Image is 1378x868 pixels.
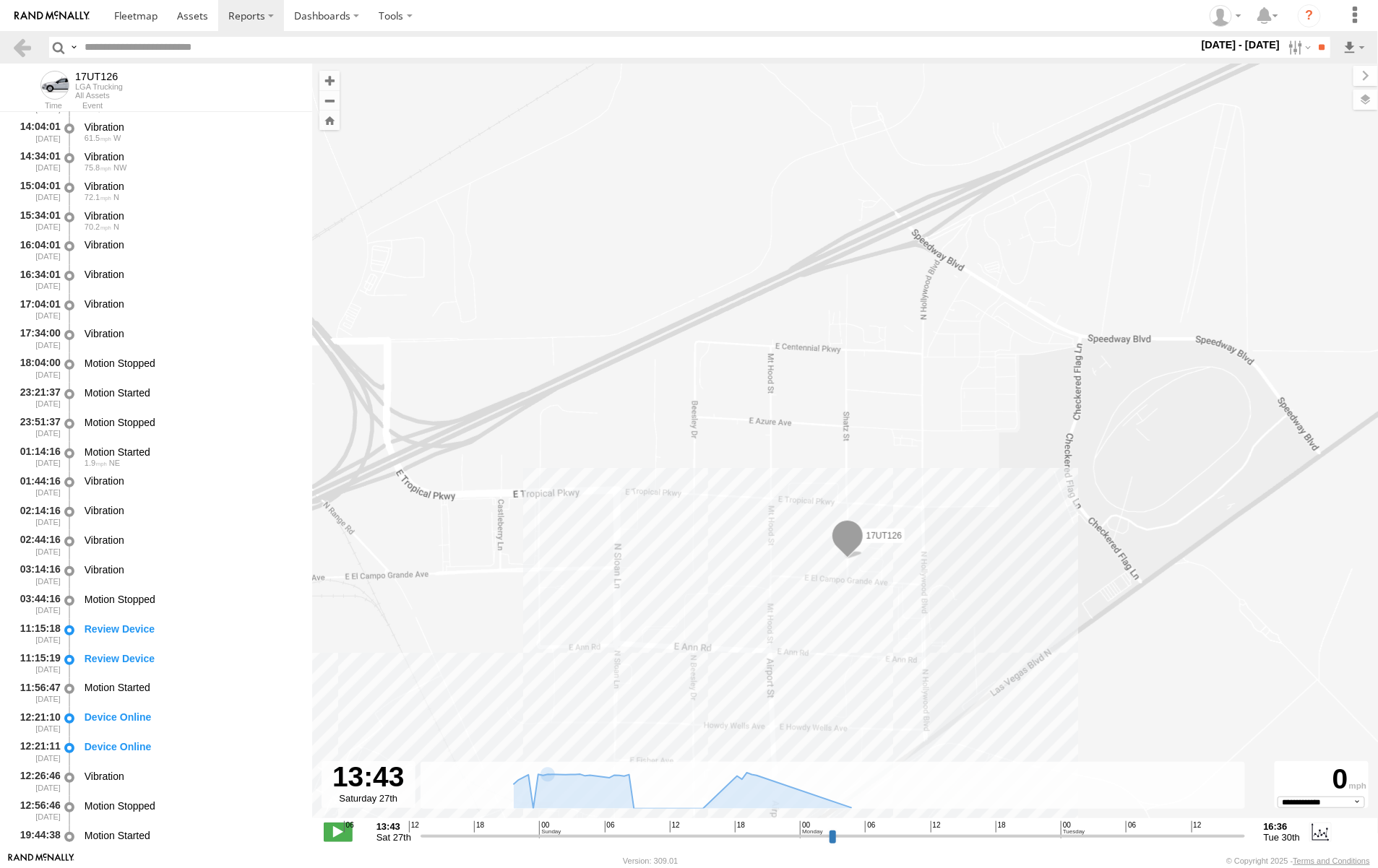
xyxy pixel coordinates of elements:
div: Vibration [85,770,298,783]
label: Play/Stop [324,823,353,841]
div: 23:21:37 [DATE] [12,384,62,411]
span: 18 [474,821,484,833]
button: Zoom out [319,90,340,110]
span: 18 [996,821,1006,833]
div: 12:26:46 [DATE] [12,768,62,794]
img: rand-logo.svg [14,11,90,21]
div: 02:44:16 [DATE] [12,531,62,558]
div: 16:04:01 [DATE] [12,237,62,264]
span: 00 [1061,821,1085,838]
span: Heading: 41 [109,459,120,467]
div: 11:15:19 [DATE] [12,650,62,677]
div: Vibration [85,180,298,193]
div: Vibration [85,504,298,517]
div: Carlos Vazquez [1205,5,1246,27]
div: Motion Started [85,386,298,399]
span: Heading: 338 [113,193,119,201]
span: 1.9 [85,459,107,467]
div: 16:34:01 [DATE] [12,266,62,293]
div: 18:04:00 [DATE] [12,355,62,381]
span: 75.8 [85,163,111,172]
div: 02:14:16 [DATE] [12,502,62,529]
label: [DATE] - [DATE] [1199,37,1283,53]
span: 06 [865,821,875,833]
span: 12 [931,821,941,833]
div: LGA Trucking [75,82,123,91]
div: 17UT126 - View Asset History [75,71,123,82]
div: Vibration [85,150,298,163]
div: 15:04:01 [DATE] [12,178,62,204]
label: Export results as... [1342,37,1366,58]
label: Search Filter Options [1283,37,1314,58]
div: 15:34:01 [DATE] [12,207,62,234]
div: Vibration [85,298,298,311]
span: 17UT126 [866,531,901,541]
div: 14:04:01 [DATE] [12,118,62,145]
span: 72.1 [85,193,111,201]
div: © Copyright 2025 - [1226,856,1370,865]
label: Search Query [68,37,79,58]
span: Heading: 280 [113,134,121,142]
span: 70.2 [85,222,111,231]
div: 11:15:18 [DATE] [12,620,62,647]
div: Review Device [85,622,298,635]
div: Version: 309.01 [623,856,678,865]
div: Device Online [85,740,298,753]
div: 03:44:16 [DATE] [12,591,62,617]
div: Motion Stopped [85,593,298,606]
strong: 13:43 [376,821,411,832]
span: Heading: 331 [113,163,126,172]
div: 14:34:01 [DATE] [12,148,62,175]
div: Event [82,103,312,110]
div: All Assets [75,91,123,100]
div: 11:56:47 [DATE] [12,680,62,706]
div: 12:56:46 [DATE] [12,797,62,824]
span: 06 [1126,821,1136,833]
i: ? [1298,4,1321,27]
a: Visit our Website [8,854,74,868]
span: Sat 27th Sep 2025 [376,832,411,843]
button: Zoom Home [319,110,340,130]
div: Vibration [85,238,298,251]
div: Vibration [85,268,298,281]
div: 0 [1277,763,1366,797]
div: Motion Stopped [85,357,298,370]
div: Vibration [85,563,298,576]
div: Motion Stopped [85,799,298,812]
div: Vibration [85,209,298,222]
a: Back to previous Page [12,37,33,58]
span: 00 [800,821,822,838]
button: Zoom in [319,71,340,90]
div: 17:04:01 [DATE] [12,295,62,322]
span: 12 [670,821,680,833]
span: 06 [344,821,354,833]
div: Vibration [85,534,298,547]
span: 61.5 [85,134,111,142]
div: 17:34:00 [DATE] [12,325,62,352]
span: 18 [735,821,745,833]
div: Motion Started [85,829,298,842]
div: Motion Started [85,681,298,694]
span: 00 [539,821,561,838]
span: Tue 30th Sep 2025 [1264,832,1301,843]
div: Review Device [85,652,298,665]
div: Vibration [85,327,298,340]
div: Motion Stopped [85,416,298,429]
strong: 16:36 [1264,821,1301,832]
span: 12 [1192,821,1202,833]
div: Motion Started [85,446,298,459]
div: 12:21:11 [DATE] [12,738,62,765]
span: 12 [409,821,419,833]
div: Vibration [85,121,298,134]
div: 12:21:10 [DATE] [12,708,62,735]
div: 01:14:16 [DATE] [12,443,62,470]
div: 03:14:16 [DATE] [12,561,62,588]
div: Device Online [85,711,298,724]
div: 19:44:38 [DATE] [12,827,62,854]
div: Time [12,103,62,110]
div: 23:51:37 [DATE] [12,414,62,440]
span: 06 [605,821,615,833]
a: Terms and Conditions [1293,856,1370,865]
span: Heading: 346 [113,222,119,231]
div: 01:44:16 [DATE] [12,473,62,500]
